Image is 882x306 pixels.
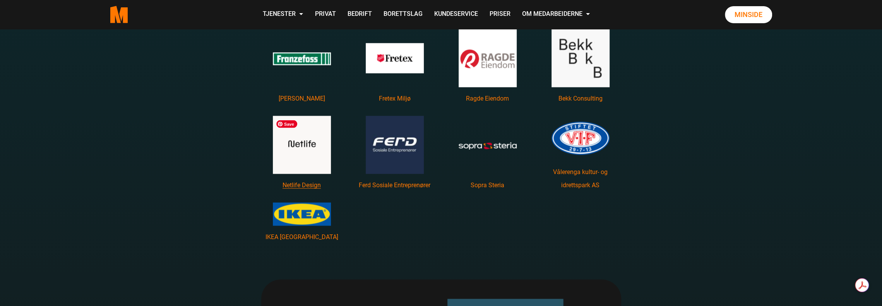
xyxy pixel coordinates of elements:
[276,120,297,128] span: Save
[309,1,341,28] a: Privat
[459,53,517,62] a: Les mer om Ragde Eiendom featured image
[273,140,331,149] a: Les mer om Netlife Design featured image
[459,142,517,149] img: Sopra Steria logo RGB white color
[273,209,331,218] a: Les mer om IKEA Norge featured image
[483,1,516,28] a: Priser
[379,94,411,102] a: Les mer om Fretex Miljø main title
[459,140,517,149] a: Les mer om Sopra Steria featured image
[725,6,772,23] a: Minside
[551,53,610,62] a: Les mer om Bekk Consulting featured image
[366,43,424,73] img: Logo Fretex
[459,29,517,87] img: Radge Eiendom Logo
[265,233,338,240] a: Les mer om IKEA Norge main title
[551,121,610,155] img: Vålerenga Oslo logo.svg
[273,202,331,226] img: Ikea logo.svg 300×120
[377,1,428,28] a: Borettslag
[553,168,608,188] a: Les mer om Vålerenga kultur- og idrettspark AS main title
[341,1,377,28] a: Bedrift
[273,52,331,65] img: Franzefoss logo
[273,53,331,63] a: Les mer om Franzefoss Gjenvinning featured image
[257,1,309,28] a: Tjenester
[558,94,603,102] a: Les mer om Bekk Consulting main title
[516,1,596,28] a: Om Medarbeiderne
[273,116,331,174] img: Netlife
[279,94,325,102] a: Les mer om Franzefoss Gjenvinning main title
[466,94,509,102] a: Les mer om Ragde Eiendom main title
[551,29,610,87] img: Bekk Logo
[283,181,321,188] a: Les mer om Netlife Design main title
[428,1,483,28] a: Kundeservice
[366,53,424,62] a: Les mer om Fretex Miljø featured image
[366,116,424,174] img: Ferd Sosiale Entreprenører Logo
[366,140,424,149] a: Les mer om Ferd Sosiale Entreprenører featured image
[471,181,504,188] a: Les mer om Sopra Steria main title
[359,181,430,188] a: Les mer om Ferd Sosiale Entreprenører main title
[551,133,610,142] a: Les mer om Vålerenga kultur- og idrettspark AS featured image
